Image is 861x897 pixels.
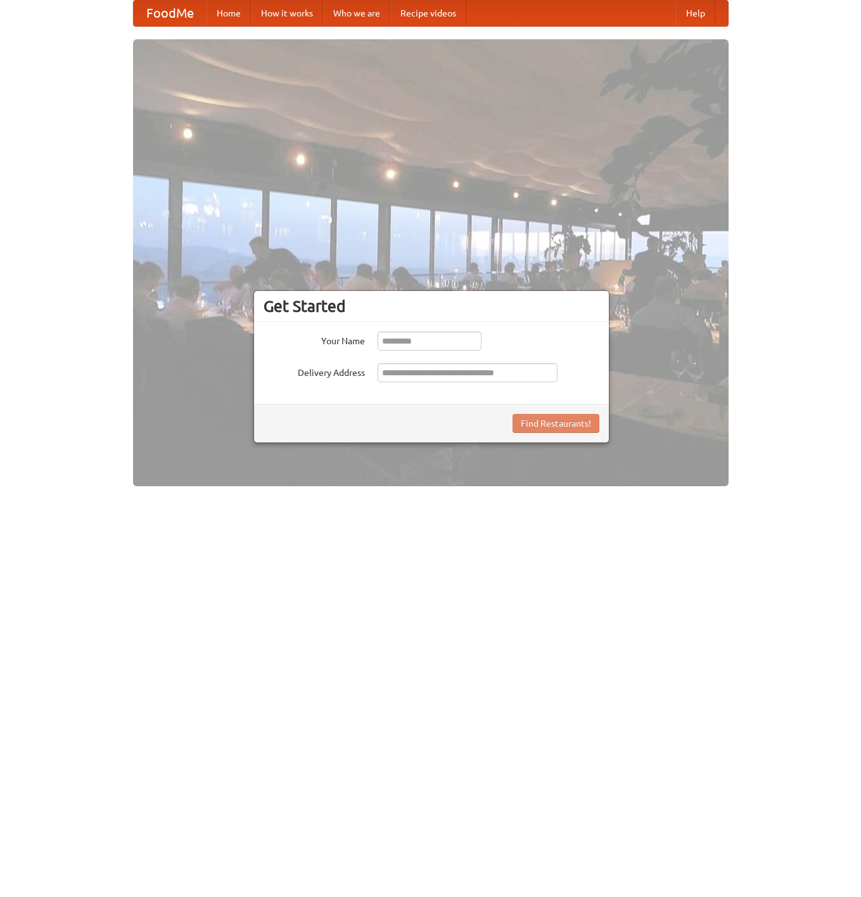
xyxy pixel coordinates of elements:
[264,363,365,379] label: Delivery Address
[676,1,715,26] a: Help
[251,1,323,26] a: How it works
[264,332,365,347] label: Your Name
[264,297,599,316] h3: Get Started
[323,1,390,26] a: Who we are
[513,414,599,433] button: Find Restaurants!
[390,1,466,26] a: Recipe videos
[134,1,207,26] a: FoodMe
[207,1,251,26] a: Home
